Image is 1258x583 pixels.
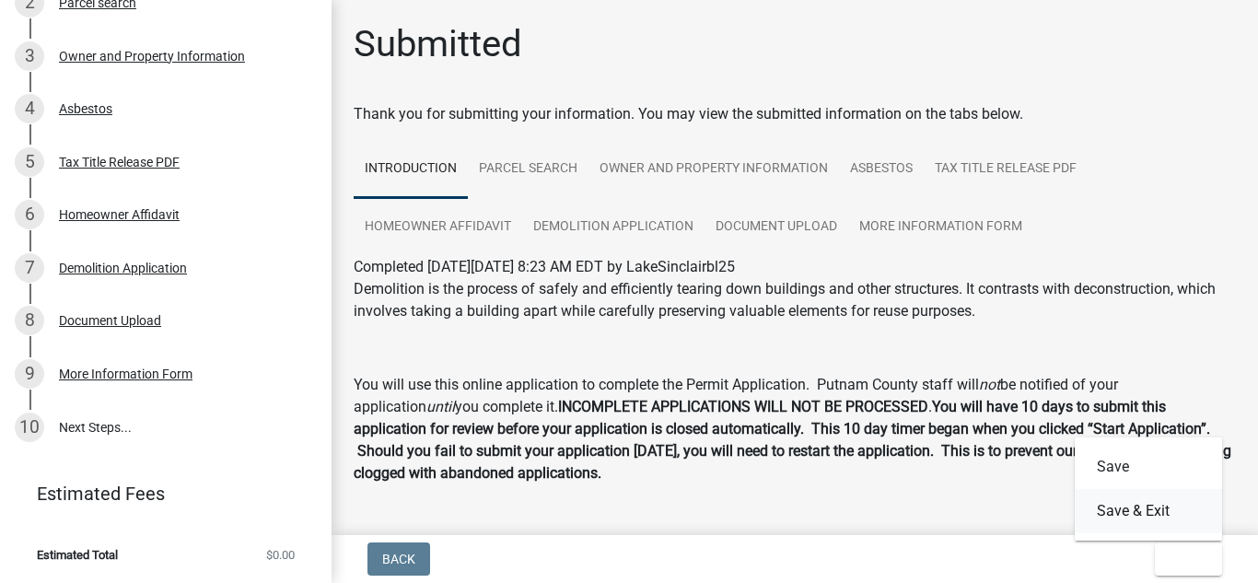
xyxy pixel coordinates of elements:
button: Save & Exit [1075,489,1222,533]
div: 10 [15,413,44,442]
span: Back [382,552,415,566]
a: Homeowner Affidavit [354,198,522,257]
p: Demolition is the process of safely and efficiently tearing down buildings and other structures. ... [354,278,1236,322]
a: More Information Form [848,198,1033,257]
button: Exit [1155,542,1222,576]
a: Estimated Fees [15,475,302,512]
div: 4 [15,94,44,123]
button: Back [367,542,430,576]
div: Demolition Application [59,262,187,274]
a: Asbestos [839,140,924,199]
a: Owner and Property Information [588,140,839,199]
div: 6 [15,200,44,229]
p: You will use this online application to complete the Permit Application. Putnam County staff will... [354,374,1236,484]
span: Estimated Total [37,549,118,561]
div: 9 [15,359,44,389]
div: 3 [15,41,44,71]
strong: INCOMPLETE APPLICATIONS WILL NOT BE PROCESSED [558,398,928,415]
a: Introduction [354,140,468,199]
i: not [979,376,1000,393]
a: Demolition Application [522,198,705,257]
div: Exit [1075,437,1222,541]
span: Exit [1170,552,1196,566]
div: More Information Form [59,367,192,380]
button: Save [1075,445,1222,489]
div: 5 [15,147,44,177]
div: Thank you for submitting your information. You may view the submitted information on the tabs below. [354,103,1236,125]
div: Owner and Property Information [59,50,245,63]
span: Completed [DATE][DATE] 8:23 AM EDT by LakeSinclairbl25 [354,258,735,275]
div: Tax Title Release PDF [59,156,180,169]
i: until [426,398,455,415]
div: Document Upload [59,314,161,327]
div: 8 [15,306,44,335]
span: $0.00 [266,549,295,561]
a: Document Upload [705,198,848,257]
h1: Submitted [354,22,522,66]
div: Homeowner Affidavit [59,208,180,221]
a: Tax Title Release PDF [924,140,1088,199]
div: Asbestos [59,102,112,115]
div: 7 [15,253,44,283]
a: Parcel search [468,140,588,199]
